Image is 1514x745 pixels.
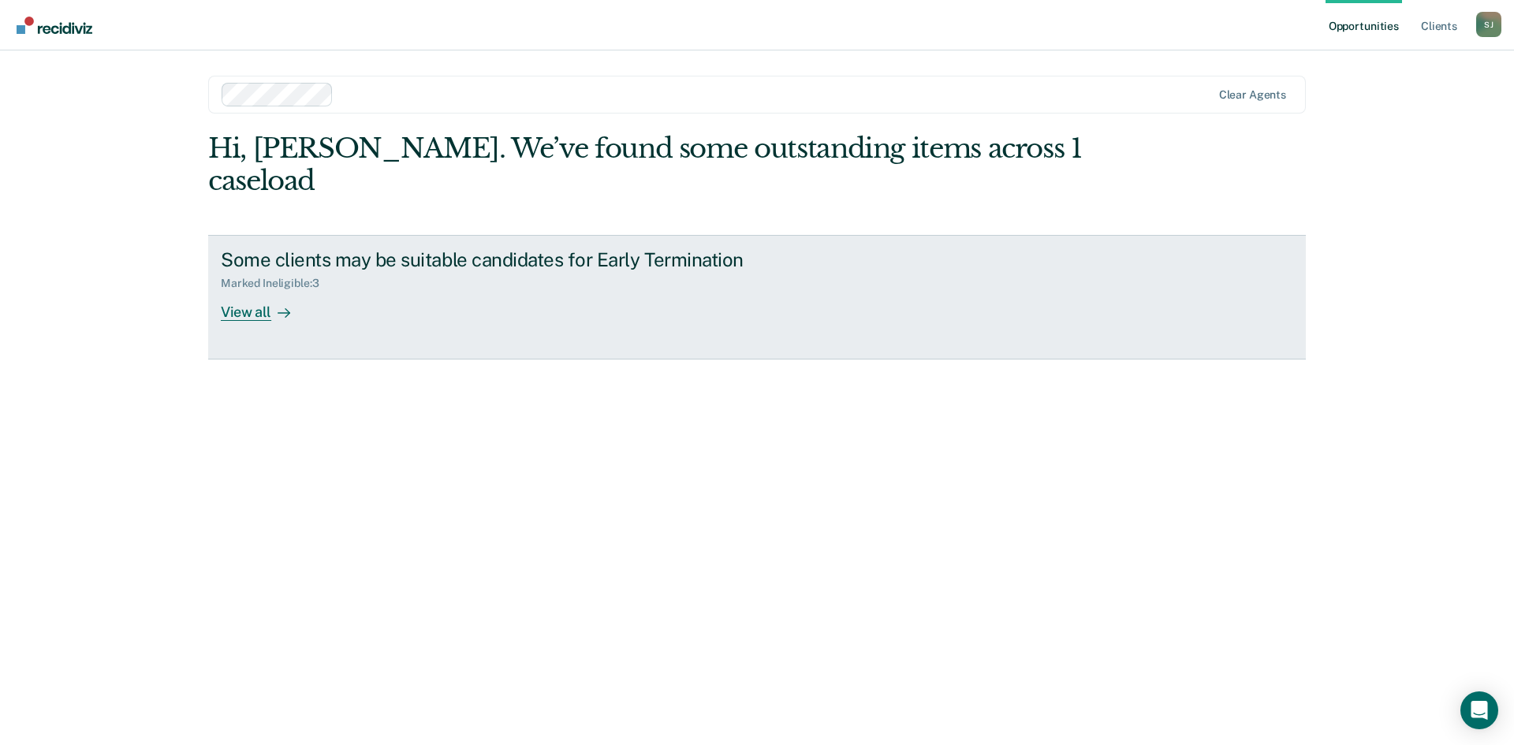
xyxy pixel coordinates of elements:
div: Open Intercom Messenger [1460,691,1498,729]
div: Clear agents [1219,88,1286,102]
button: Profile dropdown button [1476,12,1501,37]
img: Recidiviz [17,17,92,34]
div: View all [221,290,309,321]
div: Marked Ineligible : 3 [221,277,331,290]
a: Some clients may be suitable candidates for Early TerminationMarked Ineligible:3View all [208,235,1306,359]
div: Hi, [PERSON_NAME]. We’ve found some outstanding items across 1 caseload [208,132,1087,197]
div: S J [1476,12,1501,37]
div: Some clients may be suitable candidates for Early Termination [221,248,774,271]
